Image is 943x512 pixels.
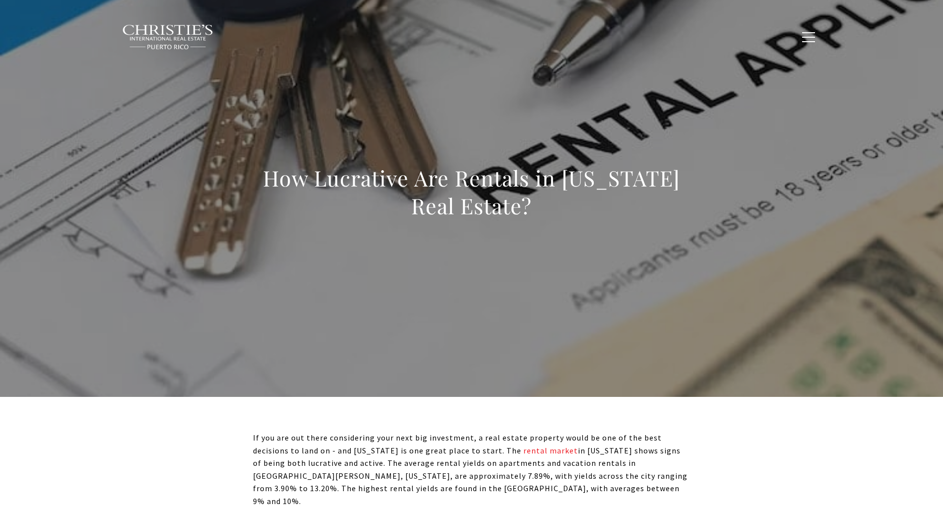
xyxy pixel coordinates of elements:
[523,446,578,455] span: rental market
[521,446,578,455] a: rental market
[253,433,662,455] span: If you are out there considering your next big investment, a real estate property would be one of...
[253,164,691,220] h1: How Lucrative Are Rentals in [US_STATE] Real Estate?
[253,446,688,506] span: in [US_STATE] shows signs of being both lucrative and active. The average rental yields on apartm...
[122,24,214,50] img: Christie's International Real Estate black text logo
